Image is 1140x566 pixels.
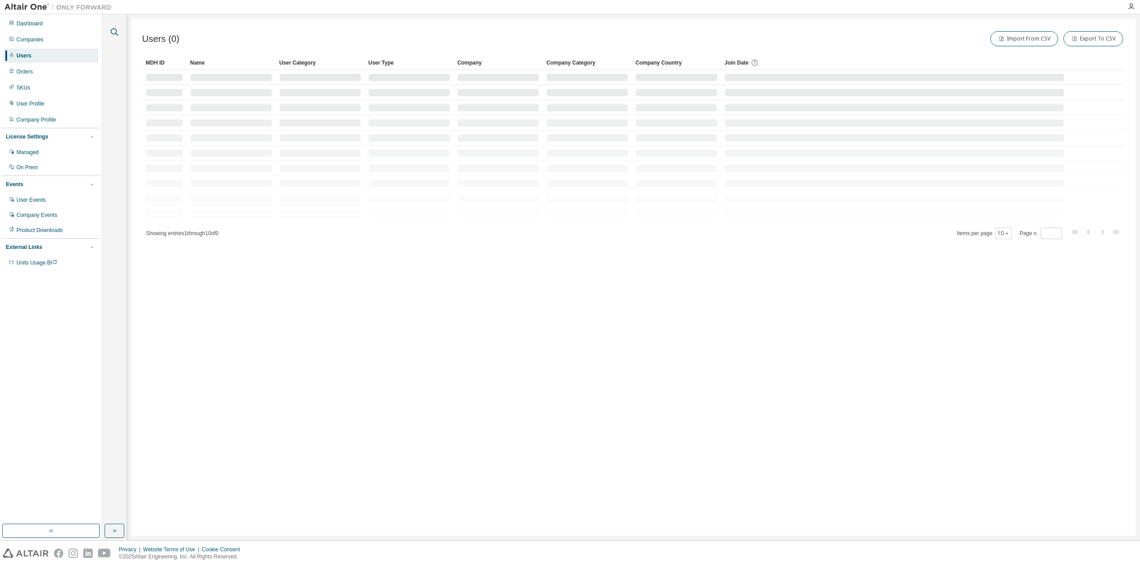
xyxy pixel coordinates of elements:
[751,59,759,67] svg: Date when the user was first added or directly signed up. If the user was deleted and later re-ad...
[16,20,43,27] div: Dashboard
[16,52,31,59] div: Users
[98,549,111,558] img: youtube.svg
[16,100,45,107] div: User Profile
[725,60,749,66] span: Join Date
[16,164,38,171] div: On Prem
[190,56,272,70] div: Name
[6,181,23,188] div: Events
[1063,31,1123,46] button: Export To CSV
[997,230,1010,237] button: 10
[16,260,57,266] span: Units Usage BI
[1020,228,1062,239] span: Page n.
[69,549,78,558] img: instagram.svg
[16,36,44,43] div: Companies
[143,546,202,553] div: Website Terms of Use
[546,56,628,70] div: Company Category
[16,196,45,204] div: User Events
[368,56,450,70] div: User Type
[6,133,48,140] div: License Settings
[3,549,49,558] img: altair_logo.svg
[142,34,179,44] span: Users (0)
[16,68,33,75] div: Orders
[146,230,219,236] span: Showing entries 1 through 10 of 0
[16,149,39,156] div: Managed
[83,549,93,558] img: linkedin.svg
[119,553,245,561] p: © 2025 Altair Engineering, Inc. All Rights Reserved.
[6,244,42,251] div: External Links
[279,56,361,70] div: User Category
[4,3,116,12] img: Altair One
[119,546,143,553] div: Privacy
[16,84,30,91] div: SKUs
[16,212,57,219] div: Company Events
[16,227,63,234] div: Product Downloads
[990,31,1058,46] button: Import From CSV
[202,546,245,553] div: Cookie Consent
[457,56,539,70] div: Company
[146,56,183,70] div: MDH ID
[957,228,1012,239] span: Items per page
[54,549,63,558] img: facebook.svg
[635,56,717,70] div: Company Country
[16,116,56,123] div: Company Profile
